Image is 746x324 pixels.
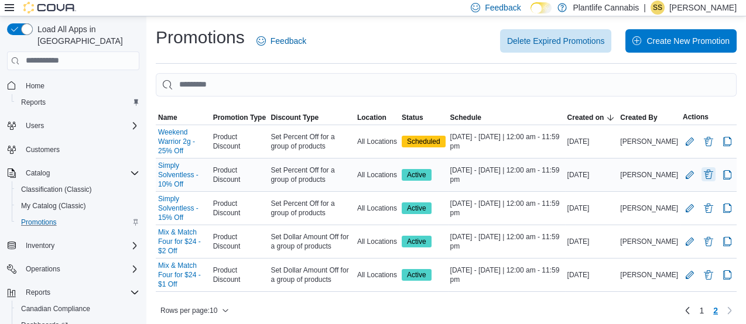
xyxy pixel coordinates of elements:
span: All Locations [357,270,397,280]
span: Promotion Type [213,113,266,122]
a: Customers [21,143,64,157]
span: Feedback [485,2,521,13]
span: Active [402,236,432,247]
span: Created By [620,113,657,122]
a: Weekend Warrior 2g - 25% Off [158,127,208,156]
div: [DATE] [565,235,618,249]
button: Edit Promotion [683,201,697,215]
a: My Catalog (Classic) [16,199,91,213]
span: Name [158,113,177,122]
button: Promotions [12,214,144,230]
span: [PERSON_NAME] [620,170,678,180]
span: Scheduled [407,136,440,147]
div: Set Dollar Amount Off for a group of products [268,263,354,287]
button: Users [2,118,144,134]
button: Delete Promotion [701,135,716,149]
span: Active [407,236,426,247]
span: Status [402,113,423,122]
button: Clone Promotion [720,201,734,215]
button: Schedule [448,111,565,125]
button: Edit Promotion [683,168,697,182]
button: Created on [565,111,618,125]
button: Location [355,111,399,125]
button: Reports [2,284,144,301]
span: Canadian Compliance [21,304,90,313]
a: Previous page [680,304,694,318]
span: Reports [21,285,139,299]
button: My Catalog (Classic) [12,198,144,214]
span: [DATE] - [DATE] | 12:00 am - 11:59 pm [450,166,563,184]
button: Clone Promotion [720,268,734,282]
span: [DATE] - [DATE] | 12:00 am - 11:59 pm [450,266,563,284]
nav: Pagination for table: [680,301,737,320]
button: Reports [12,94,144,111]
a: Feedback [252,29,311,53]
a: Mix & Match Four for $24 - $1 Off [158,261,208,289]
img: Cova [23,2,76,13]
span: [PERSON_NAME] [620,270,678,280]
span: [DATE] - [DATE] | 12:00 am - 11:59 pm [450,132,563,151]
button: Promotion Type [211,111,269,125]
span: Active [407,170,426,180]
span: Classification (Classic) [16,182,139,197]
h1: Promotions [156,26,245,49]
span: Create New Promotion [646,35,730,47]
div: Set Dollar Amount Off for a group of products [268,230,354,253]
button: Operations [2,261,144,277]
a: Classification (Classic) [16,182,97,197]
span: Classification (Classic) [21,185,92,194]
button: Name [156,111,211,125]
div: [DATE] [565,135,618,149]
div: [DATE] [565,168,618,182]
span: Canadian Compliance [16,302,139,316]
span: Active [402,269,432,281]
span: Operations [26,264,60,274]
button: Edit Promotion [683,235,697,249]
button: Edit Promotion [683,268,697,282]
div: Set Percent Off for a group of products [268,163,354,187]
div: Set Percent Off for a group of products [268,197,354,220]
button: Clone Promotion [720,235,734,249]
button: Customers [2,141,144,158]
span: Delete Expired Promotions [507,35,605,47]
span: [DATE] - [DATE] | 12:00 am - 11:59 pm [450,199,563,218]
span: Actions [683,112,709,122]
a: Page 1 of 2 [694,301,709,320]
span: Active [402,169,432,181]
span: Catalog [26,168,50,178]
button: Inventory [2,237,144,254]
a: Mix & Match Four for $24 - $2 Off [158,228,208,256]
div: Sarah Swensrude [651,1,665,15]
span: Feedback [271,35,306,47]
button: Canadian Compliance [12,301,144,317]
span: Users [26,121,44,130]
button: Rows per page:10 [156,304,234,318]
span: Home [26,81,45,91]
button: Create New Promotion [625,29,737,53]
a: Simply Solventless - 15% Off [158,194,208,222]
span: Product Discount [213,132,266,151]
span: Promotions [16,215,139,229]
span: Home [21,78,139,93]
a: Simply Solventless - 10% Off [158,161,208,189]
button: Classification (Classic) [12,181,144,198]
span: 1 [699,305,704,316]
button: Catalog [21,166,54,180]
p: [PERSON_NAME] [669,1,737,15]
span: Discount Type [271,113,319,122]
button: Operations [21,262,65,276]
button: Delete Promotion [701,201,716,215]
span: Customers [26,145,60,154]
span: Active [402,202,432,214]
button: Delete Promotion [701,235,716,249]
input: This is a search bar. As you type, the results lower in the page will automatically filter. [156,73,737,96]
span: All Locations [357,170,397,180]
span: Operations [21,262,139,276]
span: Reports [26,288,50,297]
button: Catalog [2,165,144,181]
span: Product Discount [213,166,266,184]
span: [PERSON_NAME] [620,237,678,246]
span: Scheduled [402,136,446,147]
span: [PERSON_NAME] [620,137,678,146]
span: Active [407,270,426,280]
